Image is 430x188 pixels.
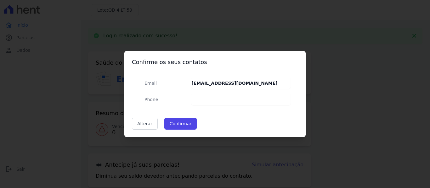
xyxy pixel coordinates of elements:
[132,58,298,66] h3: Confirme os seus contatos
[164,118,197,130] button: Confirmar
[144,97,158,102] span: translation missing: pt-BR.public.contracts.modal.confirmation.phone
[144,81,157,86] span: translation missing: pt-BR.public.contracts.modal.confirmation.email
[132,118,158,130] a: Alterar
[191,81,277,86] strong: [EMAIL_ADDRESS][DOMAIN_NAME]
